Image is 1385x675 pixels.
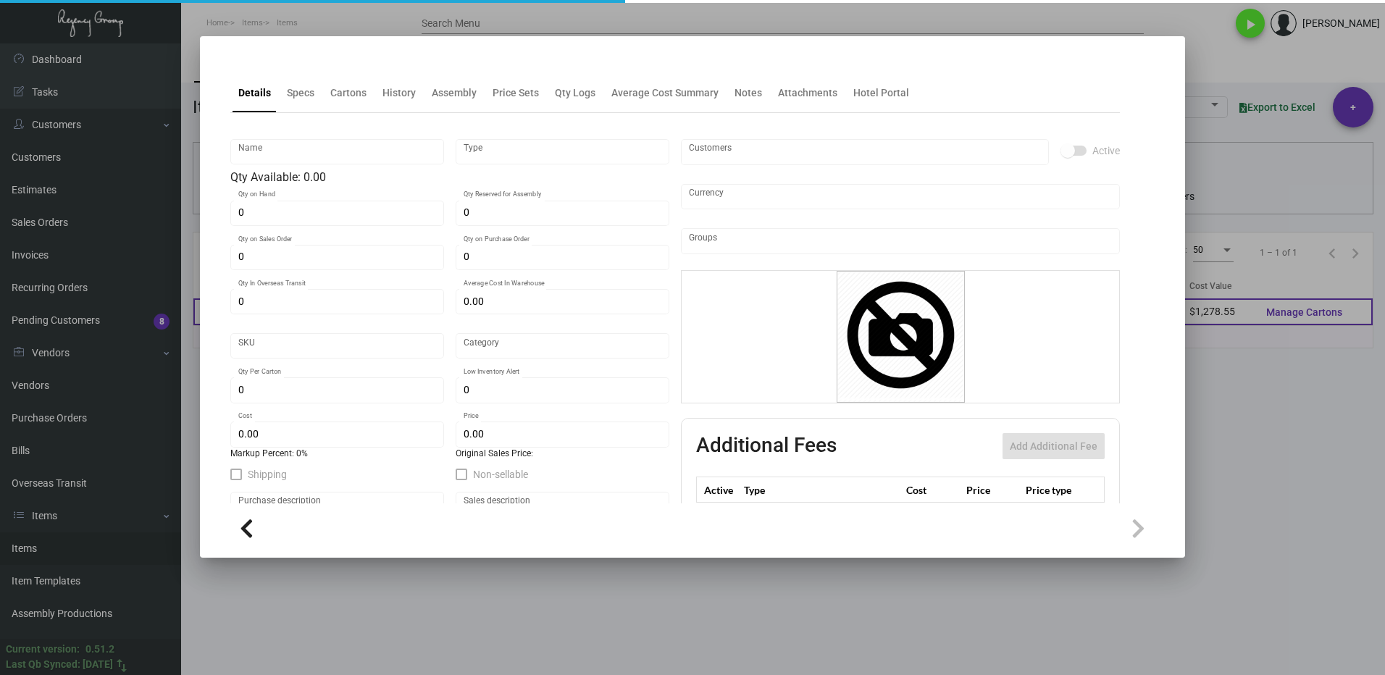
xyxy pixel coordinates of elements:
th: Price [963,477,1022,503]
div: 0.51.2 [85,642,114,657]
input: Add new.. [689,146,1042,158]
div: Assembly [432,85,477,101]
th: Type [740,477,903,503]
div: Average Cost Summary [611,85,719,101]
div: Notes [735,85,762,101]
span: Shipping [248,466,287,483]
span: Non-sellable [473,466,528,483]
span: Active [1092,142,1120,159]
span: Add Additional Fee [1010,440,1097,452]
div: Details [238,85,271,101]
div: History [382,85,416,101]
input: Add new.. [689,235,1113,247]
div: Specs [287,85,314,101]
div: Qty Logs [555,85,595,101]
div: Price Sets [493,85,539,101]
th: Active [697,477,741,503]
button: Add Additional Fee [1003,433,1105,459]
div: Last Qb Synced: [DATE] [6,657,113,672]
div: Cartons [330,85,367,101]
th: Price type [1022,477,1087,503]
th: Cost [903,477,962,503]
h2: Additional Fees [696,433,837,459]
div: Attachments [778,85,837,101]
div: Current version: [6,642,80,657]
div: Qty Available: 0.00 [230,169,669,186]
div: Hotel Portal [853,85,909,101]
